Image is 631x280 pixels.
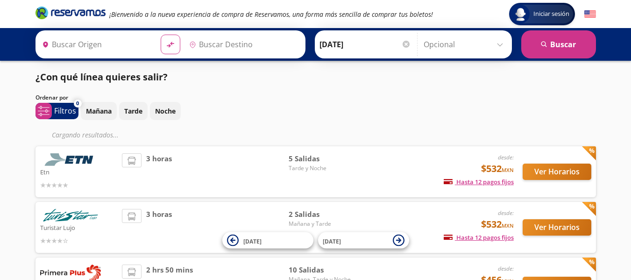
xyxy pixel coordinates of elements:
span: 5 Salidas [289,153,354,164]
img: Etn [40,153,101,166]
button: Mañana [81,102,117,120]
input: Buscar Origen [38,33,153,56]
img: Turistar Lujo [40,209,101,222]
button: Noche [150,102,181,120]
button: Ver Horarios [523,164,591,180]
p: Ordenar por [35,93,68,102]
span: Tarde y Noche [289,164,354,172]
button: [DATE] [318,232,409,249]
input: Opcional [424,33,507,56]
span: 0 [76,100,79,108]
button: [DATE] [222,232,313,249]
em: desde: [498,265,514,273]
small: MXN [502,222,514,229]
span: 10 Salidas [289,265,354,275]
em: desde: [498,153,514,161]
p: Tarde [124,106,142,116]
span: Mañana y Tarde [289,220,354,228]
i: Brand Logo [35,6,106,20]
span: [DATE] [243,237,262,245]
span: Iniciar sesión [530,9,573,19]
p: Noche [155,106,176,116]
span: 2 Salidas [289,209,354,220]
p: Mañana [86,106,112,116]
p: ¿Con qué línea quieres salir? [35,70,168,84]
p: Turistar Lujo [40,222,118,233]
button: Tarde [119,102,148,120]
button: 0Filtros [35,103,78,119]
small: MXN [502,166,514,173]
input: Elegir Fecha [319,33,411,56]
p: Etn [40,166,118,177]
p: Filtros [54,105,76,116]
button: Buscar [521,30,596,58]
a: Brand Logo [35,6,106,22]
input: Buscar Destino [185,33,300,56]
em: desde: [498,209,514,217]
button: English [584,8,596,20]
span: Hasta 12 pagos fijos [444,233,514,242]
span: $532 [481,162,514,176]
span: $532 [481,217,514,231]
span: [DATE] [323,237,341,245]
span: 3 horas [146,209,172,246]
span: Hasta 12 pagos fijos [444,178,514,186]
button: Ver Horarios [523,219,591,236]
span: 3 horas [146,153,172,190]
em: ¡Bienvenido a la nueva experiencia de compra de Reservamos, una forma más sencilla de comprar tus... [109,10,433,19]
em: Cargando resultados ... [52,130,119,139]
